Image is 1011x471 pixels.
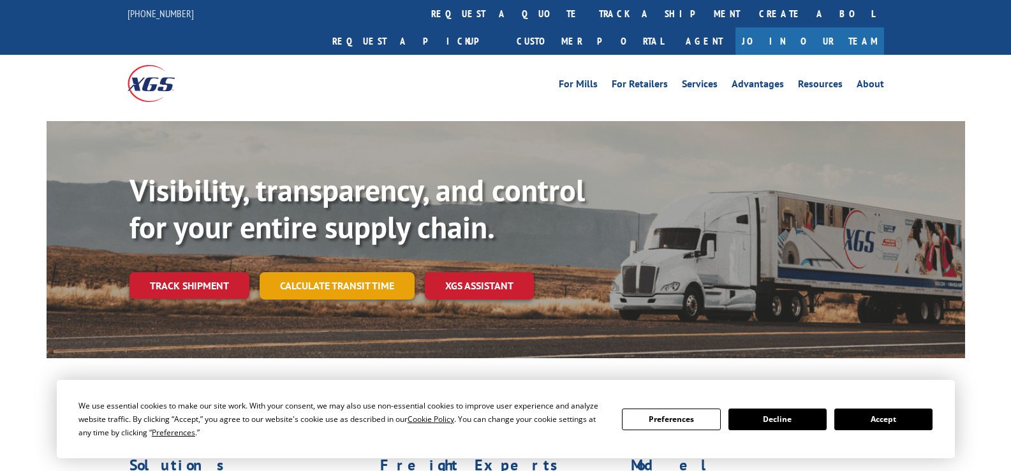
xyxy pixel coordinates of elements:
a: For Mills [559,79,598,93]
a: XGS ASSISTANT [425,272,534,300]
a: Request a pickup [323,27,507,55]
a: Advantages [732,79,784,93]
a: Customer Portal [507,27,673,55]
a: Agent [673,27,735,55]
button: Decline [728,409,827,430]
a: Services [682,79,718,93]
button: Accept [834,409,933,430]
a: Calculate transit time [260,272,415,300]
div: We use essential cookies to make our site work. With your consent, we may also use non-essential ... [78,399,607,439]
a: Join Our Team [735,27,884,55]
span: Cookie Policy [408,414,454,424]
div: Cookie Consent Prompt [57,380,955,458]
button: Preferences [622,409,720,430]
a: [PHONE_NUMBER] [128,7,194,20]
a: About [857,79,884,93]
a: Resources [798,79,843,93]
a: For Retailers [612,79,668,93]
b: Visibility, transparency, and control for your entire supply chain. [129,170,585,247]
span: Preferences [152,427,195,438]
a: Track shipment [129,272,249,299]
